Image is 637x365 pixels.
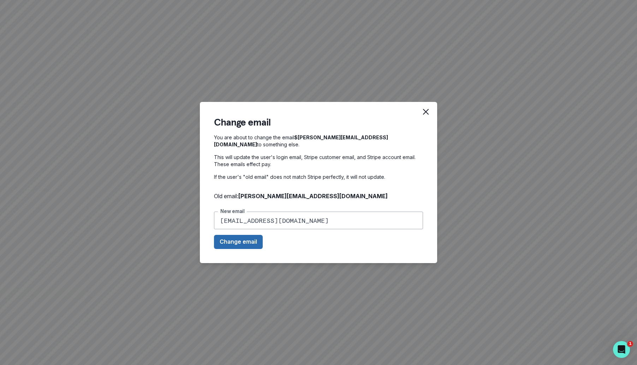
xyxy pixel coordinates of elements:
iframe: Intercom live chat [613,341,630,358]
p: If the user's "old email" does not match Stripe perfectly, it will not update. [214,174,423,181]
p: Old email: [214,192,423,200]
header: Change email [214,116,423,128]
p: This will update the user's login email, Stripe customer email, and Stripe account email. These e... [214,154,423,168]
button: Close [419,105,433,119]
button: Change email [214,235,263,249]
b: [PERSON_NAME][EMAIL_ADDRESS][DOMAIN_NAME] [238,193,388,200]
b: $ [PERSON_NAME][EMAIL_ADDRESS][DOMAIN_NAME] [214,134,388,147]
p: You are about to change the email to something else. [214,134,423,148]
span: 1 [627,341,633,347]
